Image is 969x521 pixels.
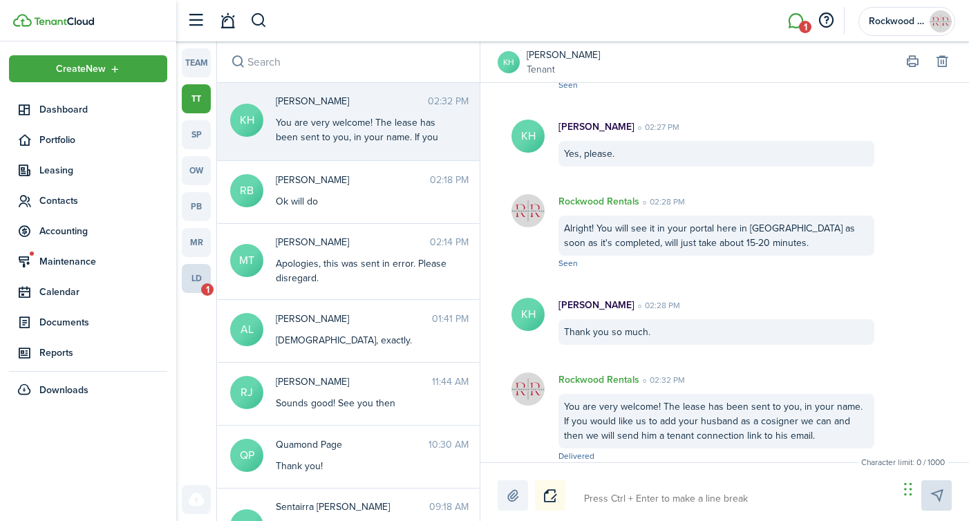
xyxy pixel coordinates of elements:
a: Tenant [527,62,600,77]
button: Open sidebar [182,8,209,34]
span: Sentairra Willis [276,500,429,514]
avatar-text: RB [230,174,263,207]
span: Calendar [39,285,167,299]
a: Dashboard [9,96,167,123]
avatar-text: MT [230,244,263,277]
p: Rockwood Rentals [558,372,639,387]
span: McKenzie Thompson [276,235,430,249]
a: tt [182,84,211,113]
div: You are very welcome! The lease has been sent to you, in your name. If you would like us to add y... [558,394,874,448]
span: Create New [56,64,106,74]
time: 02:28 PM [634,299,680,312]
time: 10:30 AM [429,437,469,452]
span: Accounting [39,224,167,238]
avatar-text: QP [230,439,263,472]
a: ow [182,156,211,185]
a: Notifications [214,3,241,39]
time: 02:14 PM [430,235,469,249]
span: Rockwood Rentals [869,17,924,26]
p: [PERSON_NAME] [558,120,634,134]
button: Notice [535,480,565,511]
span: Dashboard [39,102,167,117]
avatar-text: RJ [230,376,263,409]
div: [DEMOGRAPHIC_DATA], exactly. [276,333,449,348]
time: 02:27 PM [634,121,679,133]
a: Reports [9,339,167,366]
span: Seen [558,79,578,91]
img: Rockwood Rentals [511,194,545,227]
time: 02:32 PM [639,374,685,386]
div: Thank you! [276,459,449,473]
a: [PERSON_NAME] [527,48,600,62]
button: Print [903,53,922,72]
span: Reports [39,345,167,360]
span: Leasing [39,163,167,178]
time: 09:18 AM [429,500,469,514]
button: Open resource center [814,9,838,32]
div: Drag [904,468,912,510]
p: [PERSON_NAME] [558,298,634,312]
button: Search [228,53,247,72]
iframe: Chat Widget [900,455,969,521]
a: sp [182,120,211,149]
time: 02:18 PM [430,173,469,187]
span: Amber Lewis [276,312,432,326]
span: 1 [201,283,214,296]
div: Sounds good! See you then [276,396,449,410]
span: Seen [558,257,578,269]
span: Quamond Page [276,437,429,452]
avatar-text: KH [511,298,545,331]
a: team [182,48,211,77]
p: Rockwood Rentals [558,194,639,209]
avatar-text: KH [511,120,545,153]
avatar-text: KH [230,104,263,137]
div: Thank you so much. [558,319,874,345]
time: 02:32 PM [428,94,469,108]
div: You are very welcome! The lease has been sent to you, in your name. If you would like us to add y... [276,115,449,202]
span: Roderick Brooks [276,173,430,187]
span: Documents [39,315,167,330]
button: Search [250,9,267,32]
span: Portfolio [39,133,167,147]
div: Alright! You will see it in your portal here in [GEOGRAPHIC_DATA] as soon as it's completed, will... [558,216,874,256]
time: 02:28 PM [639,196,685,208]
img: TenantCloud [34,17,94,26]
img: TenantCloud [13,14,32,27]
span: Kerri Hannah [276,94,428,108]
small: Character limit: 0 / 1000 [858,456,948,468]
div: Apologies, this was sent in error. Please disregard. [276,256,449,285]
a: pb [182,192,211,221]
input: search [217,41,480,82]
time: 01:41 PM [432,312,469,326]
time: 11:44 AM [432,375,469,389]
img: Rockwood Rentals [511,372,545,406]
span: Maintenance [39,254,167,269]
a: ld [182,264,211,293]
span: Rachel Joiner [276,375,432,389]
a: mr [182,228,211,257]
img: Rockwood Rentals [930,10,952,32]
div: Yes, please. [558,141,874,167]
span: Contacts [39,193,167,208]
a: KH [498,51,520,73]
button: Delete [932,53,952,72]
span: Delivered [558,450,594,462]
div: Ok will do [276,194,449,209]
span: Downloads [39,383,88,397]
button: Open menu [9,55,167,82]
avatar-text: AL [230,313,263,346]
